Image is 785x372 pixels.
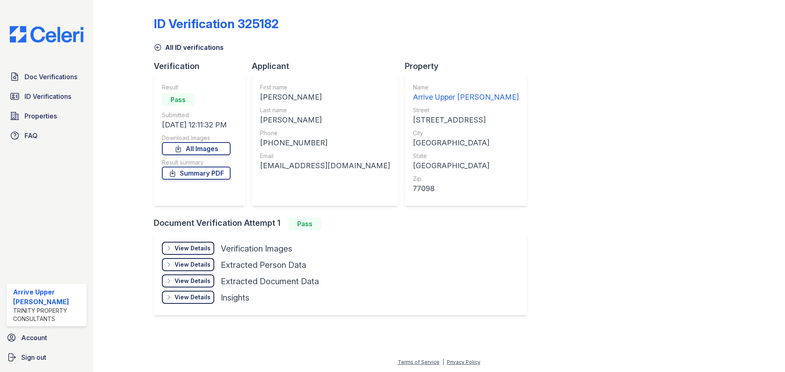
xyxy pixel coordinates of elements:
[175,277,211,285] div: View Details
[21,333,47,343] span: Account
[413,106,519,114] div: Street
[162,142,231,155] a: All Images
[162,83,231,91] div: Result
[413,129,519,137] div: City
[405,60,534,72] div: Property
[7,127,87,144] a: FAQ
[25,111,57,121] span: Properties
[260,152,390,160] div: Email
[260,106,390,114] div: Last name
[162,134,231,142] div: Download Images
[447,359,480,365] a: Privacy Policy
[154,42,224,52] a: All ID verifications
[154,60,252,72] div: Verification
[252,60,405,72] div: Applicant
[221,292,249,303] div: Insights
[413,152,519,160] div: State
[3,330,90,346] a: Account
[260,129,390,137] div: Phone
[413,183,519,194] div: 77098
[175,293,211,301] div: View Details
[289,217,321,230] div: Pass
[3,349,90,365] a: Sign out
[25,91,71,101] span: ID Verifications
[413,137,519,149] div: [GEOGRAPHIC_DATA]
[13,307,83,323] div: Trinity Property Consultants
[7,69,87,85] a: Doc Verifications
[175,261,211,269] div: View Details
[162,167,231,180] a: Summary PDF
[442,359,444,365] div: |
[7,88,87,105] a: ID Verifications
[413,160,519,172] div: [GEOGRAPHIC_DATA]
[175,244,211,252] div: View Details
[260,114,390,126] div: [PERSON_NAME]
[260,91,390,103] div: [PERSON_NAME]
[154,217,534,230] div: Document Verification Attempt 1
[413,83,519,103] a: Name Arrive Upper [PERSON_NAME]
[221,259,306,271] div: Extracted Person Data
[260,83,390,91] div: First name
[162,119,231,131] div: [DATE] 12:11:32 PM
[413,83,519,91] div: Name
[221,243,292,254] div: Verification Images
[25,72,77,82] span: Doc Verifications
[25,131,38,140] span: FAQ
[162,93,195,106] div: Pass
[260,137,390,149] div: [PHONE_NUMBER]
[413,114,519,126] div: [STREET_ADDRESS]
[398,359,440,365] a: Terms of Service
[221,276,319,287] div: Extracted Document Data
[162,158,231,167] div: Result summary
[260,160,390,172] div: [EMAIL_ADDRESS][DOMAIN_NAME]
[413,91,519,103] div: Arrive Upper [PERSON_NAME]
[162,111,231,119] div: Submitted
[413,175,519,183] div: Zip
[21,352,46,362] span: Sign out
[154,16,279,31] div: ID Verification 325182
[7,108,87,124] a: Properties
[3,26,90,42] img: CE_Logo_Blue-a8612792a0a2168367f1c8372b55b34899dd931a85d93a1a3d3e32e68fde9ad4.png
[13,287,83,307] div: Arrive Upper [PERSON_NAME]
